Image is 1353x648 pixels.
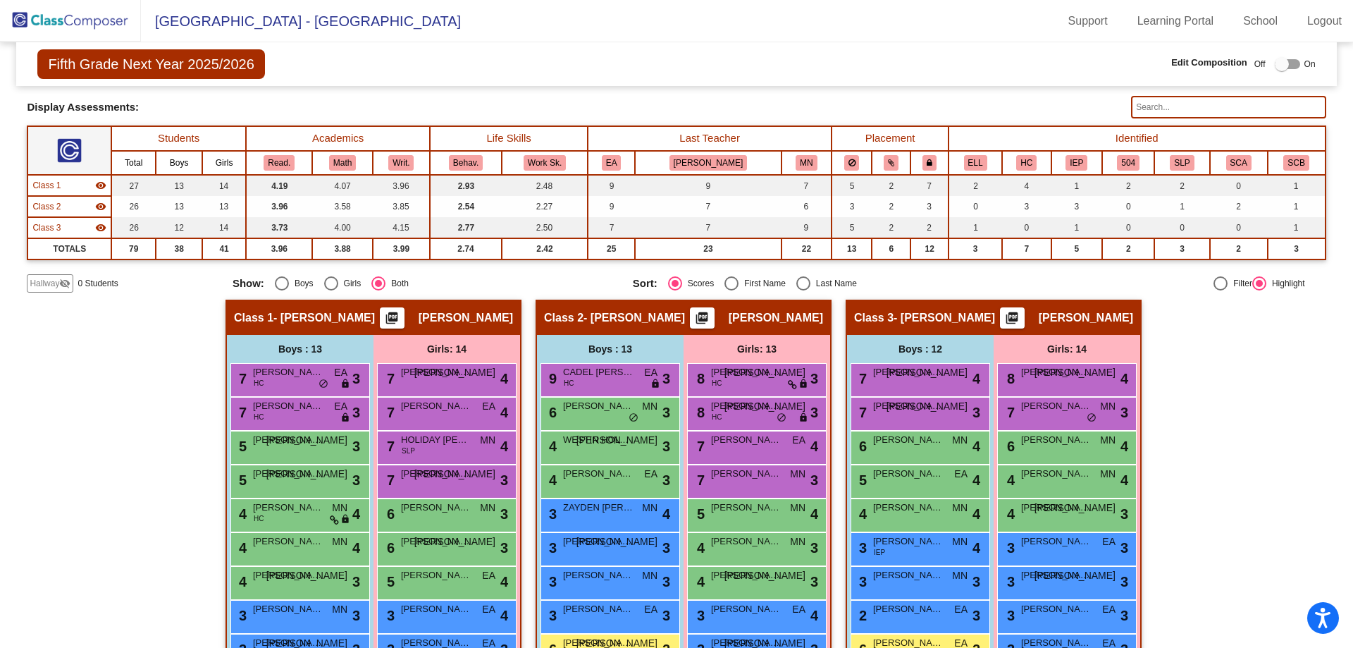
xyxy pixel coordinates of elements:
[873,433,944,447] span: [PERSON_NAME]
[32,179,61,192] span: Class 1
[1051,151,1103,175] th: Individualized Education Plan
[644,365,657,380] span: EA
[1051,196,1103,217] td: 3
[1034,365,1116,380] span: [PERSON_NAME]
[1002,196,1051,217] td: 3
[524,155,566,171] button: Work Sk.
[233,276,622,291] mat-radio-group: Select an option
[854,311,894,325] span: Class 3
[480,501,495,515] span: MN
[401,501,471,515] span: [PERSON_NAME]
[502,175,588,196] td: 2.48
[95,180,106,191] mat-icon: visibility
[246,217,312,238] td: 3.73
[352,470,360,491] span: 3
[141,10,461,32] span: [GEOGRAPHIC_DATA] - [GEOGRAPHIC_DATA]
[312,238,372,259] td: 3.88
[1102,175,1154,196] td: 2
[419,311,513,325] span: [PERSON_NAME]
[832,126,949,151] th: Placement
[1021,433,1092,447] span: [PERSON_NAME]
[385,277,409,290] div: Both
[855,439,867,454] span: 6
[949,126,1326,151] th: Identified
[312,175,372,196] td: 4.07
[1016,155,1037,171] button: HC
[972,436,980,457] span: 4
[27,238,111,259] td: TOTALS
[1021,501,1092,515] span: [PERSON_NAME]
[873,467,944,481] span: [PERSON_NAME]
[235,472,247,488] span: 5
[1100,433,1116,448] span: MN
[1268,196,1326,217] td: 1
[1210,175,1268,196] td: 0
[1021,399,1092,413] span: [PERSON_NAME]
[156,151,202,175] th: Boys
[1051,175,1103,196] td: 1
[949,238,1002,259] td: 3
[246,196,312,217] td: 3.96
[972,470,980,491] span: 4
[545,405,557,420] span: 6
[430,196,502,217] td: 2.54
[1268,217,1326,238] td: 1
[253,501,323,515] span: [PERSON_NAME]
[500,436,508,457] span: 4
[563,399,634,413] span: [PERSON_NAME]
[711,501,781,515] span: [PERSON_NAME]
[235,405,247,420] span: 7
[994,335,1140,363] div: Girls: 14
[430,238,502,259] td: 2.74
[32,221,61,234] span: Class 3
[264,155,295,171] button: Read.
[253,433,323,447] span: [PERSON_NAME]
[1021,467,1092,481] span: [PERSON_NAME] [PERSON_NAME]
[373,217,430,238] td: 4.15
[832,151,872,175] th: Keep away students
[233,277,264,290] span: Show:
[266,433,347,448] span: [PERSON_NAME]
[588,151,635,175] th: Emily Aichele
[642,501,657,515] span: MN
[312,196,372,217] td: 3.58
[480,433,495,448] span: MN
[352,402,360,423] span: 3
[711,365,781,379] span: [PERSON_NAME]
[289,277,314,290] div: Boys
[253,365,323,379] span: [PERSON_NAME]
[949,217,1002,238] td: 1
[588,238,635,259] td: 25
[30,277,59,290] span: Hallway
[1002,151,1051,175] th: Highly Capable
[563,433,634,447] span: WESTIN HOLTHENRICHS
[650,379,660,390] span: lock
[644,467,657,482] span: EA
[781,196,832,217] td: 6
[832,238,872,259] td: 13
[1000,307,1025,329] button: Print Students Details
[1039,311,1133,325] span: [PERSON_NAME]
[202,151,246,175] th: Girls
[253,399,323,413] span: [PERSON_NAME]
[629,412,638,424] span: do_not_disturb_alt
[781,175,832,196] td: 7
[334,399,347,414] span: EA
[340,412,350,424] span: lock
[111,175,156,196] td: 27
[910,196,949,217] td: 3
[1102,238,1154,259] td: 2
[832,217,872,238] td: 5
[563,467,634,481] span: [PERSON_NAME]
[373,196,430,217] td: 3.85
[712,378,722,389] span: HC
[633,276,1023,291] mat-radio-group: Select an option
[235,439,247,454] span: 5
[729,311,823,325] span: [PERSON_NAME]
[254,412,264,422] span: HC
[910,238,949,259] td: 12
[739,277,786,290] div: First Name
[430,175,502,196] td: 2.93
[401,433,471,447] span: HOLIDAY [PERSON_NAME]
[383,472,395,488] span: 7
